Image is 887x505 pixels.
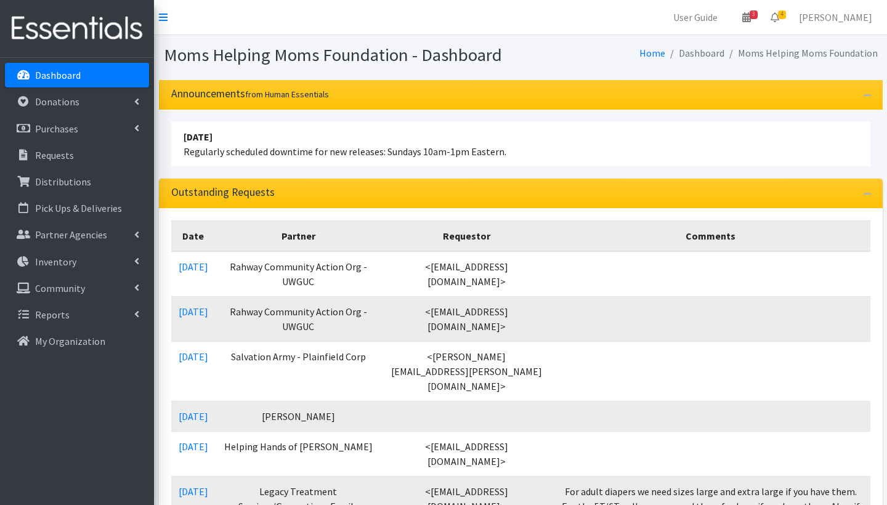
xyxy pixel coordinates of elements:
a: Distributions [5,169,149,194]
p: Donations [35,95,79,108]
a: Reports [5,302,149,327]
img: HumanEssentials [5,8,149,49]
a: Home [639,47,665,59]
a: Requests [5,143,149,168]
a: User Guide [663,5,727,30]
p: My Organization [35,335,105,347]
a: [DATE] [179,485,208,498]
a: [DATE] [179,261,208,273]
a: Partner Agencies [5,222,149,247]
p: Partner Agencies [35,228,107,241]
h1: Moms Helping Moms Foundation - Dashboard [164,44,516,66]
a: Dashboard [5,63,149,87]
a: [DATE] [179,305,208,318]
th: Requestor [381,220,551,251]
li: Moms Helping Moms Foundation [724,44,878,62]
a: [DATE] [179,350,208,363]
td: Rahway Community Action Org - UWGUC [216,296,382,341]
a: [PERSON_NAME] [789,5,882,30]
h3: Announcements [171,87,329,100]
a: [DATE] [179,440,208,453]
li: Regularly scheduled downtime for new releases: Sundays 10am-1pm Eastern. [171,122,870,166]
th: Date [171,220,216,251]
p: Inventory [35,256,76,268]
a: Donations [5,89,149,114]
p: Reports [35,309,70,321]
a: 4 [761,5,789,30]
h3: Outstanding Requests [171,186,275,199]
span: 3 [750,10,758,19]
a: My Organization [5,329,149,353]
p: Community [35,282,85,294]
td: <[EMAIL_ADDRESS][DOMAIN_NAME]> [381,296,551,341]
td: Helping Hands of [PERSON_NAME] [216,431,382,476]
p: Distributions [35,176,91,188]
p: Dashboard [35,69,81,81]
p: Purchases [35,123,78,135]
th: Partner [216,220,382,251]
p: Pick Ups & Deliveries [35,202,122,214]
a: Inventory [5,249,149,274]
p: Requests [35,149,74,161]
a: [DATE] [179,410,208,422]
small: from Human Essentials [245,89,329,100]
span: 4 [778,10,786,19]
td: <[EMAIL_ADDRESS][DOMAIN_NAME]> [381,431,551,476]
td: <[PERSON_NAME][EMAIL_ADDRESS][PERSON_NAME][DOMAIN_NAME]> [381,341,551,401]
td: Rahway Community Action Org - UWGUC [216,251,382,297]
a: 3 [732,5,761,30]
td: Salvation Army - Plainfield Corp [216,341,382,401]
a: Community [5,276,149,301]
a: Purchases [5,116,149,141]
strong: [DATE] [184,131,213,143]
a: Pick Ups & Deliveries [5,196,149,220]
li: Dashboard [665,44,724,62]
td: [PERSON_NAME] [216,401,382,431]
th: Comments [551,220,870,251]
td: <[EMAIL_ADDRESS][DOMAIN_NAME]> [381,251,551,297]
